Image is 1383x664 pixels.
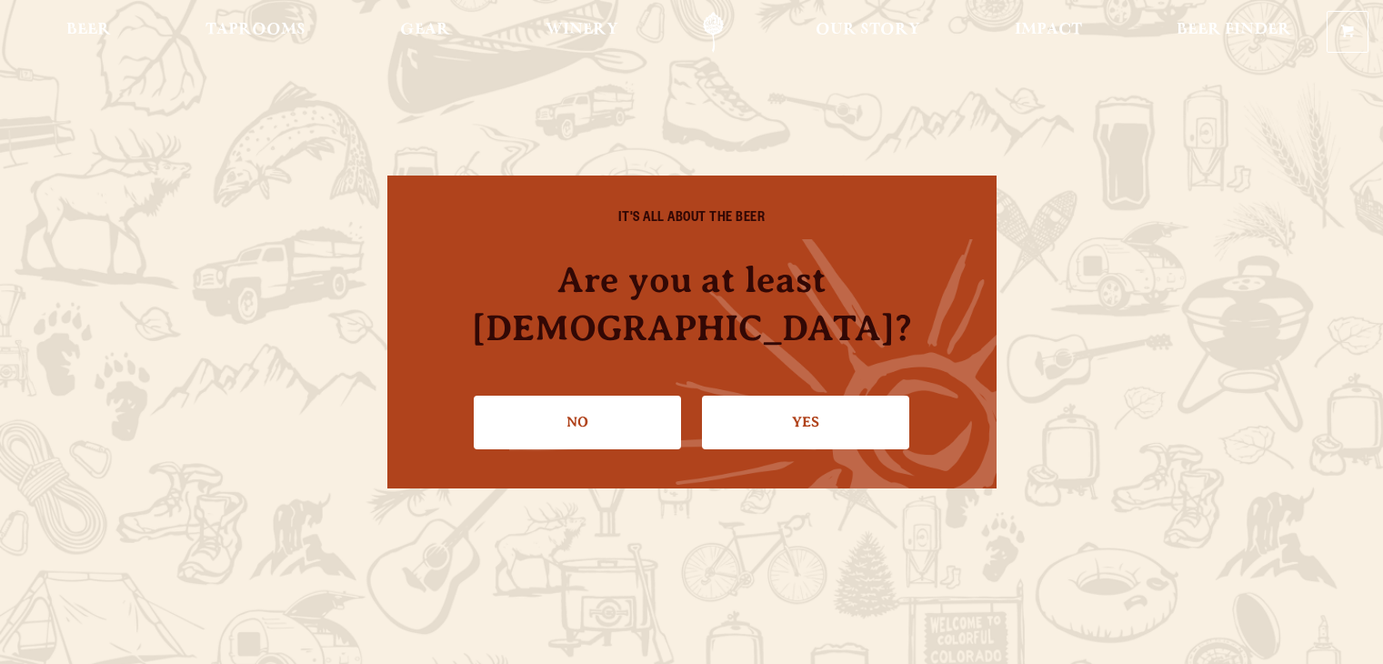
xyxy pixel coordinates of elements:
span: Beer Finder [1177,23,1291,37]
a: Beer [55,12,123,53]
span: Impact [1015,23,1082,37]
span: Taprooms [205,23,306,37]
a: Gear [388,12,462,53]
a: Impact [1003,12,1094,53]
span: Gear [400,23,450,37]
a: Confirm I'm 21 or older [702,396,909,448]
span: Winery [546,23,618,37]
a: Odell Home [679,12,747,53]
span: Beer [66,23,111,37]
a: Taprooms [194,12,317,53]
a: No [474,396,681,448]
a: Our Story [804,12,932,53]
a: Beer Finder [1165,12,1303,53]
h6: IT'S ALL ABOUT THE BEER [424,212,960,228]
h4: Are you at least [DEMOGRAPHIC_DATA]? [424,256,960,352]
span: Our Story [816,23,920,37]
a: Winery [534,12,630,53]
